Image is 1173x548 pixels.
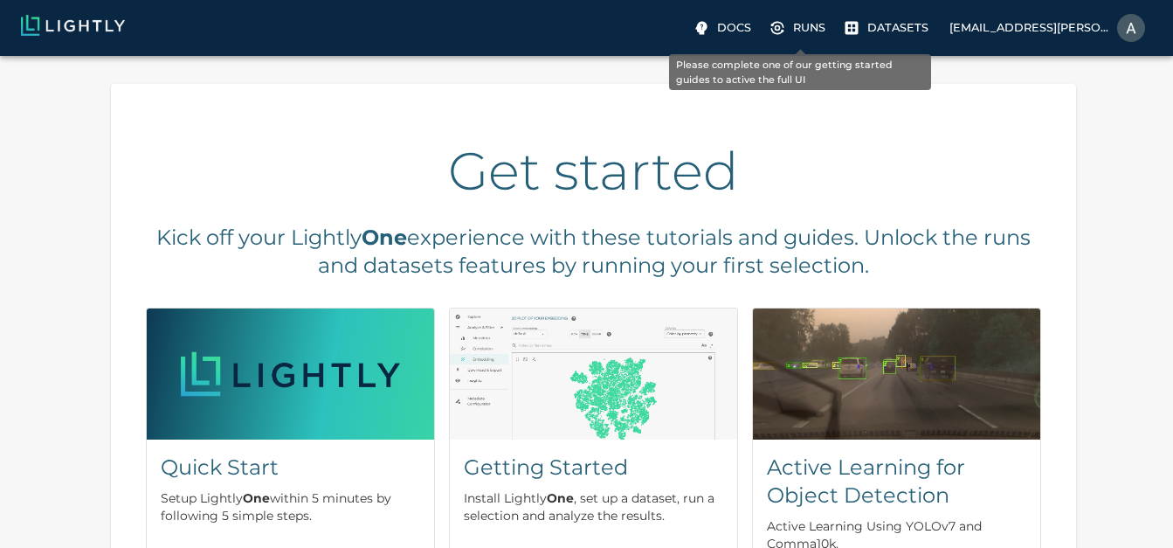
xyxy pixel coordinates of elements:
[949,19,1110,36] p: [EMAIL_ADDRESS][PERSON_NAME][DOMAIN_NAME]
[753,309,1040,440] img: Active Learning for Object Detection
[839,14,935,42] a: Please complete one of our getting started guides to active the full UI
[464,454,723,482] h5: Getting Started
[464,489,723,524] p: Install Lightly , set up a dataset, run a selection and analyze the results.
[146,140,1042,203] h2: Get started
[547,490,574,506] b: One
[146,224,1042,280] h5: Kick off your Lightly experience with these tutorials and guides. Unlock the runs and datasets fe...
[765,14,832,42] a: Please complete one of our getting started guides to active the full UI
[362,225,407,250] b: One
[793,19,825,36] p: Runs
[147,309,434,440] img: Quick Start
[161,454,420,482] h5: Quick Start
[867,19,928,36] p: Datasets
[243,490,270,506] b: One
[669,54,931,90] div: Please complete one of our getting started guides to active the full UI
[161,489,420,524] p: Setup Lightly within 5 minutes by following 5 simple steps.
[767,454,1026,510] h5: Active Learning for Object Detection
[1117,14,1145,42] img: 251206 ANJANA. S
[942,9,1152,47] label: [EMAIL_ADDRESS][PERSON_NAME][DOMAIN_NAME]251206 ANJANA. S
[450,309,737,440] img: Getting Started
[717,19,751,36] p: Docs
[689,14,758,42] label: Docs
[21,15,125,36] img: Lightly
